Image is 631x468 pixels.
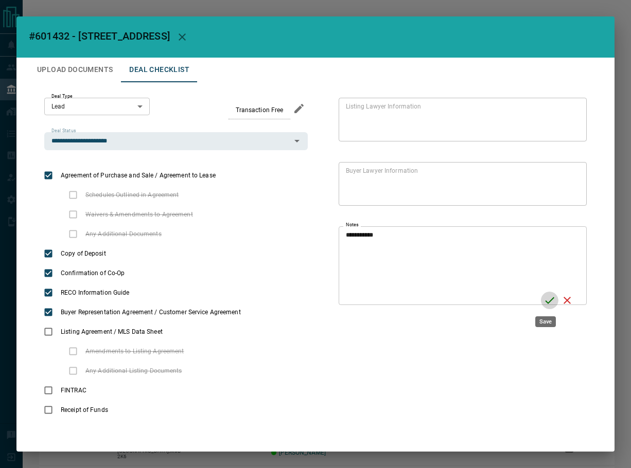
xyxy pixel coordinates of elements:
[58,386,89,395] span: FINTRAC
[58,268,127,278] span: Confirmation of Co-Op
[346,102,575,137] textarea: text field
[58,405,111,415] span: Receipt of Funds
[121,58,198,82] button: Deal Checklist
[346,231,537,301] textarea: text field
[83,190,182,200] span: Schedules Outlined in Agreement
[51,128,76,134] label: Deal Status
[29,58,121,82] button: Upload Documents
[290,134,304,148] button: Open
[558,292,576,309] button: Cancel
[290,100,308,117] button: edit
[29,30,170,42] span: #601432 - [STREET_ADDRESS]
[44,98,150,115] div: Lead
[541,292,558,309] button: Save
[83,366,185,375] span: Any Additional Listing Documents
[83,210,196,219] span: Waivers & Amendments to Agreement
[58,171,218,180] span: Agreement of Purchase and Sale / Agreement to Lease
[58,249,109,258] span: Copy of Deposit
[58,327,165,336] span: Listing Agreement / MLS Data Sheet
[58,308,243,317] span: Buyer Representation Agreement / Customer Service Agreement
[83,229,164,239] span: Any Additional Documents
[58,288,132,297] span: RECO Information Guide
[535,316,556,327] div: Save
[346,222,358,228] label: Notes
[83,347,187,356] span: Amendments to Listing Agreement
[346,167,575,202] textarea: text field
[51,93,73,100] label: Deal Type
